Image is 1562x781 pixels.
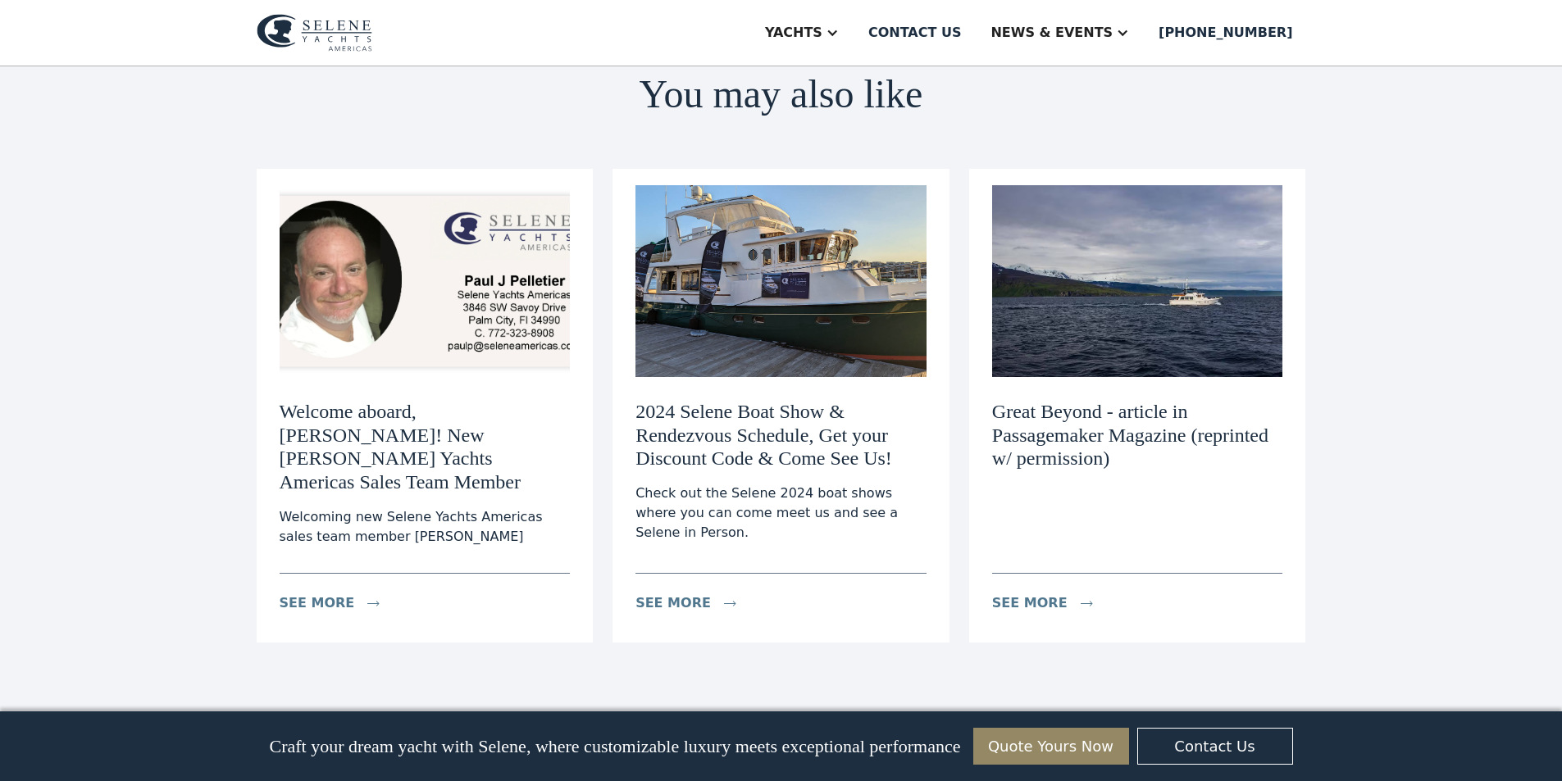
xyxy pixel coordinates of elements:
[635,593,711,613] div: see more
[280,400,571,494] h3: Welcome aboard, [PERSON_NAME]! New [PERSON_NAME] Yachts Americas Sales Team Member
[1137,728,1293,765] a: Contact Us
[280,507,571,547] div: Welcoming new Selene Yachts Americas sales team member [PERSON_NAME]
[257,169,594,643] a: Welcome aboard, [PERSON_NAME]! New [PERSON_NAME] Yachts Americas Sales Team MemberWelcoming new S...
[992,400,1283,470] h3: Great Beyond - article in Passagemaker Magazine (reprinted w/ permission)
[992,593,1068,613] div: see more
[269,736,960,757] p: Craft your dream yacht with Selene, where customizable luxury meets exceptional performance
[367,601,380,606] img: icon
[990,23,1113,43] div: News & EVENTS
[635,400,927,470] h3: 2024 Selene Boat Show & Rendezvous Schedule, Get your Discount Code & Come See Us!
[257,14,372,52] img: logo
[1159,23,1292,43] div: [PHONE_NUMBER]
[765,23,822,43] div: Yachts
[640,73,923,116] h2: You may also like
[280,593,355,613] div: see more
[613,169,949,643] a: 2024 Selene Boat Show & Rendezvous Schedule, Get your Discount Code & Come See Us!Check out the S...
[973,728,1129,765] a: Quote Yours Now
[724,601,736,606] img: icon
[1081,601,1093,606] img: icon
[868,23,962,43] div: Contact us
[969,169,1306,643] a: Great Beyond - article in Passagemaker Magazine (reprinted w/ permission)see moreicon
[635,484,927,543] div: Check out the Selene 2024 boat shows where you can come meet us and see a Selene in Person.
